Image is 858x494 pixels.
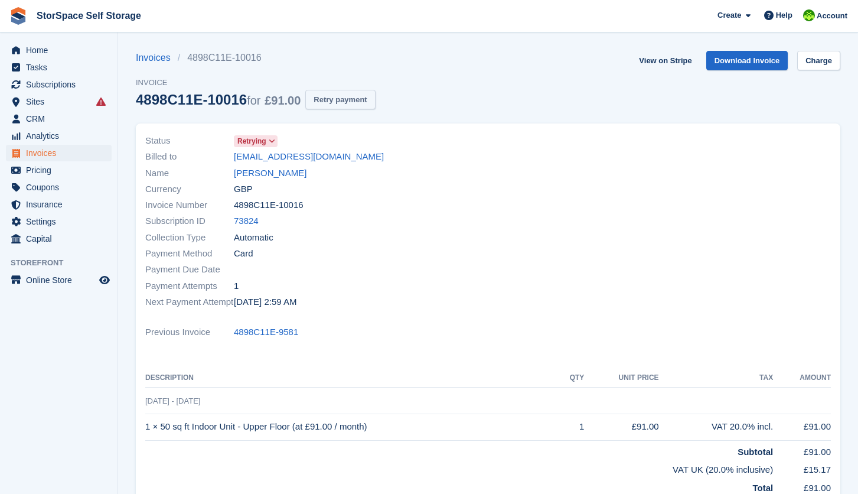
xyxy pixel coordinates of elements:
span: Subscriptions [26,76,97,93]
span: Card [234,247,253,261]
span: Analytics [26,128,97,144]
div: VAT 20.0% incl. [659,420,774,434]
img: stora-icon-8386f47178a22dfd0bd8f6a31ec36ba5ce8667c1dd55bd0f319d3a0aa187defe.svg [9,7,27,25]
i: Smart entry sync failures have occurred [96,97,106,106]
a: menu [6,110,112,127]
div: 4898C11E-10016 [136,92,301,108]
span: Retrying [237,136,266,147]
td: £91.00 [773,414,831,440]
span: GBP [234,183,253,196]
td: £15.17 [773,459,831,477]
span: Payment Attempts [145,279,234,293]
span: Currency [145,183,234,196]
span: Invoices [26,145,97,161]
a: menu [6,179,112,196]
a: Charge [797,51,840,70]
a: menu [6,196,112,213]
span: Pricing [26,162,97,178]
span: [DATE] - [DATE] [145,396,200,405]
strong: Total [752,483,773,493]
td: £91.00 [773,440,831,459]
td: 1 × 50 sq ft Indoor Unit - Upper Floor (at £91.00 / month) [145,414,557,440]
span: Tasks [26,59,97,76]
th: Unit Price [584,369,658,388]
a: Retrying [234,134,278,148]
a: menu [6,128,112,144]
a: menu [6,42,112,58]
span: Collection Type [145,231,234,245]
span: Payment Method [145,247,234,261]
a: 73824 [234,214,259,228]
a: StorSpace Self Storage [32,6,146,25]
span: for [247,94,260,107]
span: Home [26,42,97,58]
button: Retry payment [305,90,375,109]
span: Storefront [11,257,118,269]
span: Create [717,9,741,21]
span: £91.00 [265,94,301,107]
a: menu [6,145,112,161]
th: Amount [773,369,831,388]
span: Invoice [136,77,376,89]
span: Coupons [26,179,97,196]
span: Previous Invoice [145,326,234,339]
a: Invoices [136,51,178,65]
td: VAT UK (20.0% inclusive) [145,459,773,477]
th: QTY [557,369,585,388]
span: 1 [234,279,239,293]
span: Name [145,167,234,180]
a: Download Invoice [706,51,788,70]
span: 4898C11E-10016 [234,199,304,212]
span: Sites [26,93,97,110]
span: Insurance [26,196,97,213]
a: menu [6,162,112,178]
a: menu [6,76,112,93]
span: Next Payment Attempt [145,295,234,309]
span: Subscription ID [145,214,234,228]
span: Invoice Number [145,199,234,212]
th: Tax [659,369,774,388]
a: 4898C11E-9581 [234,326,298,339]
span: Help [776,9,792,21]
a: [PERSON_NAME] [234,167,306,180]
span: Billed to [145,150,234,164]
a: menu [6,93,112,110]
a: Preview store [97,273,112,287]
span: Payment Due Date [145,263,234,277]
span: Account [817,10,847,22]
strong: Subtotal [738,447,773,457]
a: menu [6,272,112,288]
span: Capital [26,230,97,247]
a: menu [6,59,112,76]
span: Automatic [234,231,273,245]
a: menu [6,213,112,230]
span: Online Store [26,272,97,288]
time: 2025-08-24 01:59:22 UTC [234,295,296,309]
span: Status [145,134,234,148]
img: paul catt [803,9,815,21]
span: CRM [26,110,97,127]
td: £91.00 [584,414,658,440]
td: 1 [557,414,585,440]
nav: breadcrumbs [136,51,376,65]
th: Description [145,369,557,388]
a: menu [6,230,112,247]
a: View on Stripe [634,51,696,70]
a: [EMAIL_ADDRESS][DOMAIN_NAME] [234,150,384,164]
span: Settings [26,213,97,230]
